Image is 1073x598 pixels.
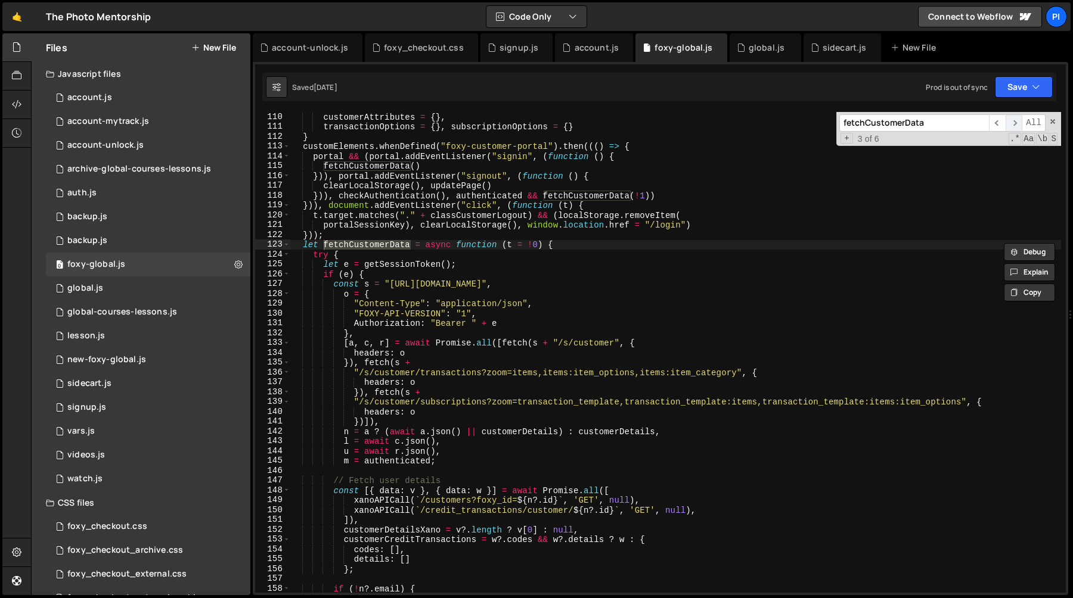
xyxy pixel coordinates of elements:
[292,82,337,92] div: Saved
[255,348,290,358] div: 134
[255,456,290,466] div: 145
[46,229,250,253] div: 13533/45031.js
[255,289,290,299] div: 128
[255,279,290,289] div: 127
[255,210,290,220] div: 120
[46,157,250,181] div: 13533/43968.js
[255,367,290,378] div: 136
[1046,6,1067,27] a: Pi
[255,122,290,132] div: 111
[255,584,290,594] div: 158
[67,164,211,175] div: archive-global-courses-lessons.js
[255,309,290,319] div: 130
[255,515,290,525] div: 151
[67,450,105,460] div: videos.js
[67,259,125,270] div: foxy-global.js
[384,42,464,54] div: foxy_checkout.css
[191,43,236,52] button: New File
[255,377,290,387] div: 137
[255,534,290,544] div: 153
[32,491,250,515] div: CSS files
[486,6,587,27] button: Code Only
[255,485,290,496] div: 148
[67,188,97,198] div: auth.js
[46,372,250,395] div: 13533/43446.js
[67,116,149,127] div: account-mytrack.js
[46,467,250,491] div: 13533/38527.js
[46,205,250,229] div: 13533/45030.js
[255,132,290,142] div: 112
[841,133,853,144] span: Toggle Replace mode
[989,114,1006,132] span: ​
[1004,263,1055,281] button: Explain
[255,298,290,309] div: 129
[46,348,250,372] div: 13533/40053.js
[272,42,348,54] div: account-unlock.js
[46,419,250,443] div: 13533/38978.js
[67,92,112,103] div: account.js
[46,300,250,324] div: 13533/35292.js
[67,283,103,294] div: global.js
[255,426,290,437] div: 142
[823,42,867,54] div: sidecart.js
[255,564,290,574] div: 156
[255,407,290,417] div: 140
[500,42,538,54] div: signup.js
[67,474,103,484] div: watch.js
[255,112,290,122] div: 110
[46,515,250,538] div: 13533/38507.css
[255,151,290,161] div: 114
[67,426,95,437] div: vars.js
[1009,133,1021,145] span: RegExp Search
[655,42,712,54] div: foxy-global.js
[255,171,290,181] div: 116
[255,161,290,171] div: 115
[1036,133,1049,145] span: Whole Word Search
[67,569,187,580] div: foxy_checkout_external.css
[255,416,290,426] div: 141
[255,328,290,338] div: 132
[255,357,290,367] div: 135
[46,133,250,157] div: 13533/41206.js
[46,86,250,110] div: 13533/34220.js
[255,191,290,201] div: 118
[46,562,250,586] div: 13533/38747.css
[255,446,290,456] div: 144
[891,42,941,54] div: New File
[46,324,250,348] div: 13533/35472.js
[255,495,290,505] div: 149
[56,261,63,270] span: 0
[46,443,250,467] div: 13533/42246.js
[46,253,250,276] div: 13533/34219.js
[67,235,107,246] div: backup.js
[314,82,337,92] div: [DATE]
[839,114,989,132] input: Search for
[1022,114,1046,132] span: Alt-Enter
[255,269,290,279] div: 126
[255,239,290,250] div: 123
[67,402,106,413] div: signup.js
[1022,133,1035,145] span: CaseSensitive Search
[67,545,183,556] div: foxy_checkout_archive.css
[67,521,147,532] div: foxy_checkout.css
[1004,284,1055,301] button: Copy
[46,10,151,24] div: The Photo Mentorship
[67,307,177,317] div: global-courses-lessons.js
[255,200,290,210] div: 119
[46,538,250,562] div: 13533/44030.css
[67,331,105,341] div: lesson.js
[255,338,290,348] div: 133
[255,466,290,476] div: 146
[67,211,107,222] div: backup.js
[67,140,144,151] div: account-unlock.js
[255,230,290,240] div: 122
[255,574,290,584] div: 157
[255,220,290,230] div: 121
[255,318,290,328] div: 131
[1004,243,1055,261] button: Debug
[255,544,290,555] div: 154
[255,397,290,407] div: 139
[575,42,619,54] div: account.js
[255,141,290,151] div: 113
